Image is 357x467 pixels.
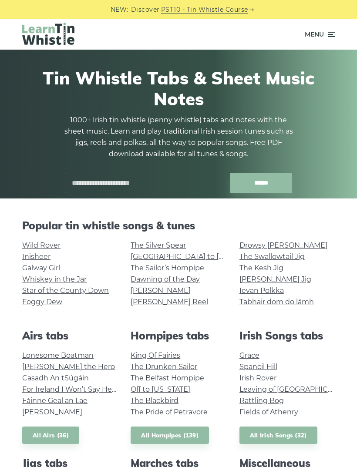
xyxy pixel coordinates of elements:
h2: Popular tin whistle songs & tunes [22,219,335,232]
a: The Drunken Sailor [131,363,197,371]
a: Foggy Dew [22,298,62,306]
a: The Pride of Petravore [131,408,208,416]
a: [PERSON_NAME] Reel [131,298,208,306]
a: Casadh An tSúgáin [22,374,89,382]
a: Spancil Hill [239,363,277,371]
a: Off to [US_STATE] [131,385,190,393]
a: The Belfast Hornpipe [131,374,204,382]
a: Rattling Bog [239,396,284,405]
a: Star of the County Down [22,286,109,295]
a: All Irish Songs (32) [239,427,317,444]
a: Galway Girl [22,264,60,272]
a: [GEOGRAPHIC_DATA] to [GEOGRAPHIC_DATA] [131,252,291,261]
a: Ievan Polkka [239,286,284,295]
a: The Silver Spear [131,241,186,249]
a: Dawning of the Day [131,275,200,283]
a: Leaving of [GEOGRAPHIC_DATA] [239,385,352,393]
a: For Ireland I Won’t Say Her Name [22,385,138,393]
a: Inisheer [22,252,51,261]
a: [PERSON_NAME] Jig [239,275,311,283]
h1: Tin Whistle Tabs & Sheet Music Notes [22,67,335,109]
a: [PERSON_NAME] [131,286,191,295]
a: [PERSON_NAME] [22,408,82,416]
a: Tabhair dom do lámh [239,298,314,306]
a: Irish Rover [239,374,276,382]
a: Lonesome Boatman [22,351,94,359]
a: The Sailor’s Hornpipe [131,264,204,272]
span: Menu [305,24,324,45]
a: Fields of Athenry [239,408,298,416]
a: All Airs (36) [22,427,79,444]
a: Grace [239,351,259,359]
a: The Swallowtail Jig [239,252,305,261]
a: Drowsy [PERSON_NAME] [239,241,327,249]
a: Wild Rover [22,241,61,249]
img: LearnTinWhistle.com [22,23,74,45]
a: Whiskey in the Jar [22,275,87,283]
h2: Hornpipes tabs [131,329,226,342]
a: The Kesh Jig [239,264,283,272]
a: Fáinne Geal an Lae [22,396,88,405]
a: [PERSON_NAME] the Hero [22,363,115,371]
h2: Airs tabs [22,329,118,342]
a: All Hornpipes (139) [131,427,209,444]
h2: Irish Songs tabs [239,329,335,342]
a: King Of Fairies [131,351,180,359]
p: 1000+ Irish tin whistle (penny whistle) tabs and notes with the sheet music. Learn and play tradi... [61,114,296,160]
a: The Blackbird [131,396,178,405]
